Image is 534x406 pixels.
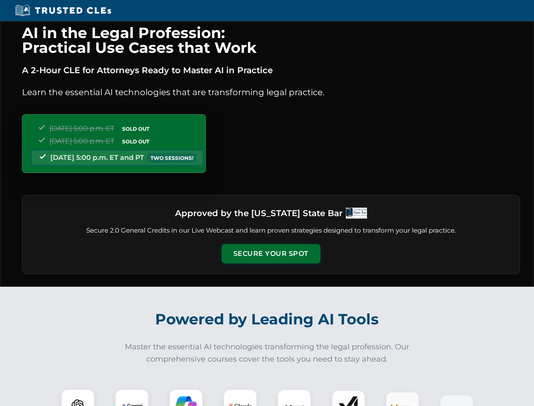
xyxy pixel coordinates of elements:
[119,137,152,146] span: SOLD OUT
[49,124,114,132] span: [DATE] 5:00 p.m. ET
[346,208,367,219] img: Logo
[222,244,320,263] button: Secure Your Spot
[119,124,152,133] span: SOLD OUT
[175,206,342,221] h3: Approved by the [US_STATE] State Bar
[22,85,520,99] p: Learn the essential AI technologies that are transforming legal practice.
[22,63,520,77] p: A 2-Hour CLE for Attorneys Ready to Master AI in Practice
[33,226,509,236] p: Secure 2.0 General Credits in our Live Webcast and learn proven strategies designed to transform ...
[33,304,501,334] h2: Powered by Leading AI Tools
[22,25,520,55] h1: AI in the Legal Profession: Practical Use Cases that Work
[119,341,415,365] p: Master the essential AI technologies transforming the legal profession. Our comprehensive courses...
[13,4,114,17] img: Trusted CLEs
[49,137,114,145] span: [DATE] 5:00 p.m. ET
